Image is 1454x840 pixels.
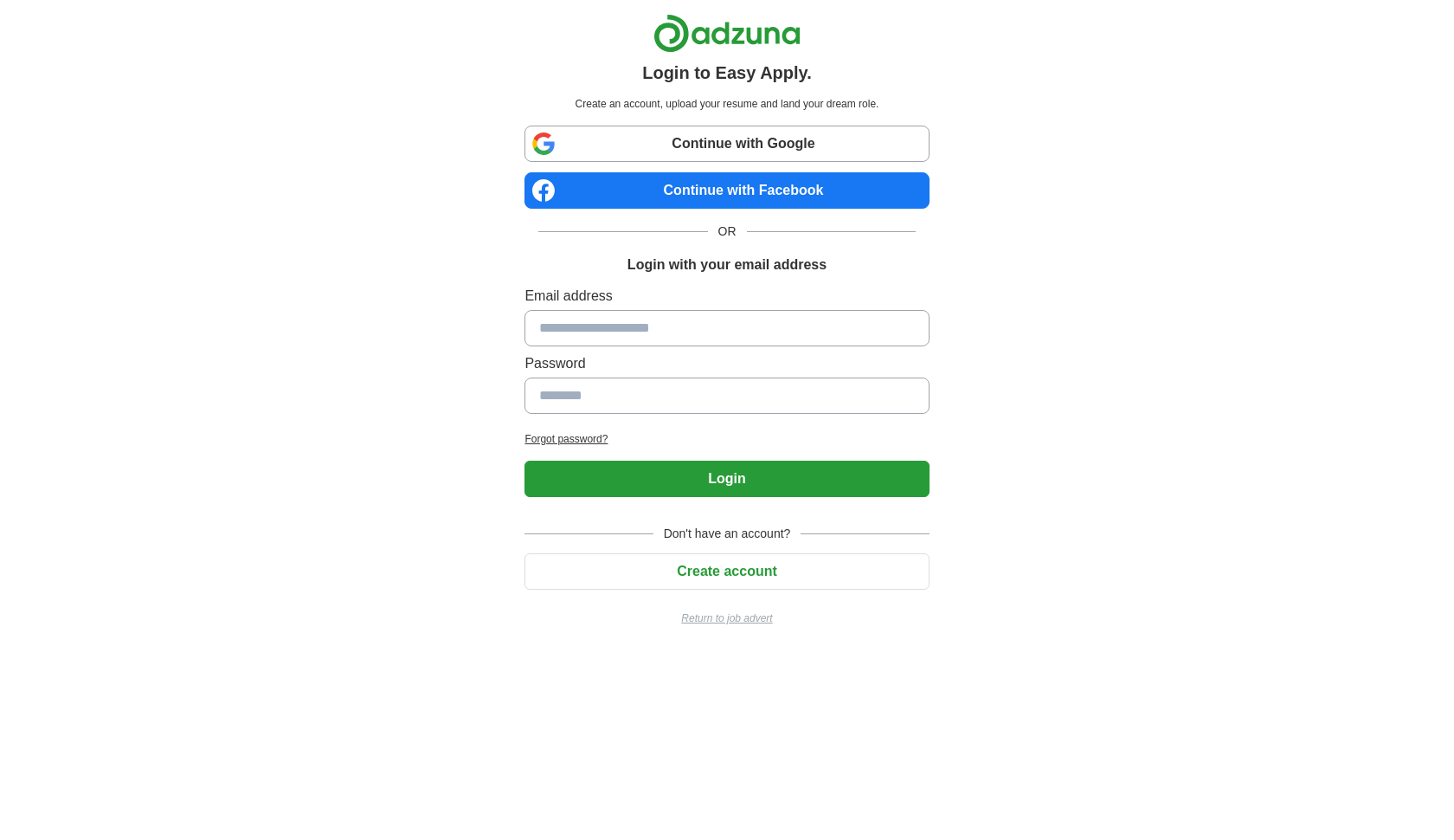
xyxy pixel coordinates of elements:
span: Don't have an account? [653,525,801,543]
h1: Login to Easy Apply. [642,60,812,86]
h1: Login with your email address [627,255,827,275]
a: Continue with Google [524,126,929,162]
p: Create an account, upload your resume and land your dream role. [528,96,925,112]
label: Password [524,353,929,374]
label: Email address [524,286,929,307]
a: Create account [524,564,929,578]
button: Create account [524,553,929,590]
a: Continue with Facebook [524,172,929,209]
img: Adzuna logo [653,14,801,53]
a: Forgot password? [524,431,929,447]
a: Return to job advert [524,611,929,626]
span: OR [708,223,747,241]
button: Login [524,461,929,497]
